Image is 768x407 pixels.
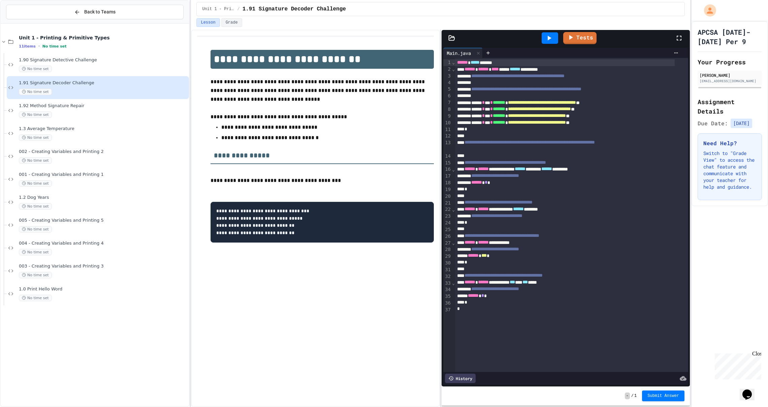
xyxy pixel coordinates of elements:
[698,27,762,46] h1: APCSA [DATE]-[DATE] Per 9
[19,35,188,41] span: Unit 1 - Printing & Primitive Types
[19,103,188,109] span: 1.92 Method Signature Repair
[221,18,242,27] button: Grade
[19,57,188,63] span: 1.90 Signature Detective Challenge
[703,150,756,190] p: Switch to "Grade View" to access the chat feature and communicate with your teacher for help and ...
[443,273,452,280] div: 32
[19,226,52,232] span: No time set
[443,233,452,240] div: 26
[19,149,188,155] span: 002 - Creating Variables and Printing 2
[625,393,630,399] span: -
[452,60,455,65] span: Fold line
[452,66,455,72] span: Fold line
[443,307,452,313] div: 37
[700,79,760,84] div: [EMAIL_ADDRESS][DOMAIN_NAME]
[443,226,452,233] div: 25
[443,166,452,173] div: 16
[19,249,52,255] span: No time set
[634,393,637,399] span: 1
[631,393,634,399] span: /
[740,380,761,400] iframe: chat widget
[443,260,452,267] div: 30
[19,157,52,164] span: No time set
[19,89,52,95] span: No time set
[19,44,36,49] span: 11 items
[443,133,452,139] div: 12
[443,73,452,80] div: 3
[700,72,760,78] div: [PERSON_NAME]
[698,97,762,116] h2: Assignment Details
[443,220,452,226] div: 24
[443,113,452,120] div: 9
[698,119,728,127] span: Due Date:
[19,295,52,301] span: No time set
[38,43,40,49] span: •
[443,180,452,186] div: 18
[443,106,452,113] div: 8
[443,50,474,57] div: Main.java
[42,44,67,49] span: No time set
[19,66,52,72] span: No time set
[19,218,188,223] span: 005 - Creating Variables and Printing 5
[19,241,188,246] span: 004 - Creating Variables and Printing 4
[443,206,452,213] div: 22
[443,86,452,93] div: 5
[443,186,452,193] div: 19
[443,153,452,160] div: 14
[443,59,452,66] div: 1
[452,167,455,172] span: Fold line
[84,8,116,15] span: Back to Teams
[243,5,346,13] span: 1.91 Signature Decoder Challenge
[19,172,188,178] span: 001 - Creating Variables and Printing 1
[19,180,52,187] span: No time set
[443,99,452,106] div: 7
[443,267,452,273] div: 31
[196,18,220,27] button: Lesson
[698,57,762,67] h2: Your Progress
[452,240,455,246] span: Fold line
[19,286,188,292] span: 1.0 Print Hello Word
[19,272,52,278] span: No time set
[443,213,452,220] div: 23
[443,280,452,287] div: 33
[19,112,52,118] span: No time set
[445,374,476,383] div: History
[443,200,452,207] div: 21
[19,195,188,200] span: 1.2 Dog Years
[443,293,452,300] div: 35
[731,119,752,128] span: [DATE]
[237,6,239,12] span: /
[19,134,52,141] span: No time set
[443,120,452,126] div: 10
[443,240,452,247] div: 27
[19,126,188,132] span: 1.3 Average Temperature
[443,253,452,260] div: 29
[647,393,679,399] span: Submit Answer
[3,3,46,43] div: Chat with us now!Close
[443,193,452,200] div: 20
[712,351,761,379] iframe: chat widget
[19,263,188,269] span: 003 - Creating Variables and Printing 3
[443,246,452,253] div: 28
[563,32,597,44] a: Tests
[642,390,684,401] button: Submit Answer
[452,207,455,212] span: Fold line
[443,139,452,153] div: 13
[443,286,452,293] div: 34
[19,203,52,210] span: No time set
[443,160,452,166] div: 15
[703,139,756,147] h3: Need Help?
[443,48,483,58] div: Main.java
[443,93,452,99] div: 6
[6,5,184,19] button: Back to Teams
[443,80,452,86] div: 4
[443,126,452,133] div: 11
[443,66,452,73] div: 2
[443,300,452,307] div: 36
[19,80,188,86] span: 1.91 Signature Decoder Challenge
[202,6,234,12] span: Unit 1 - Printing & Primitive Types
[697,3,718,18] div: My Account
[452,280,455,286] span: Fold line
[443,173,452,180] div: 17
